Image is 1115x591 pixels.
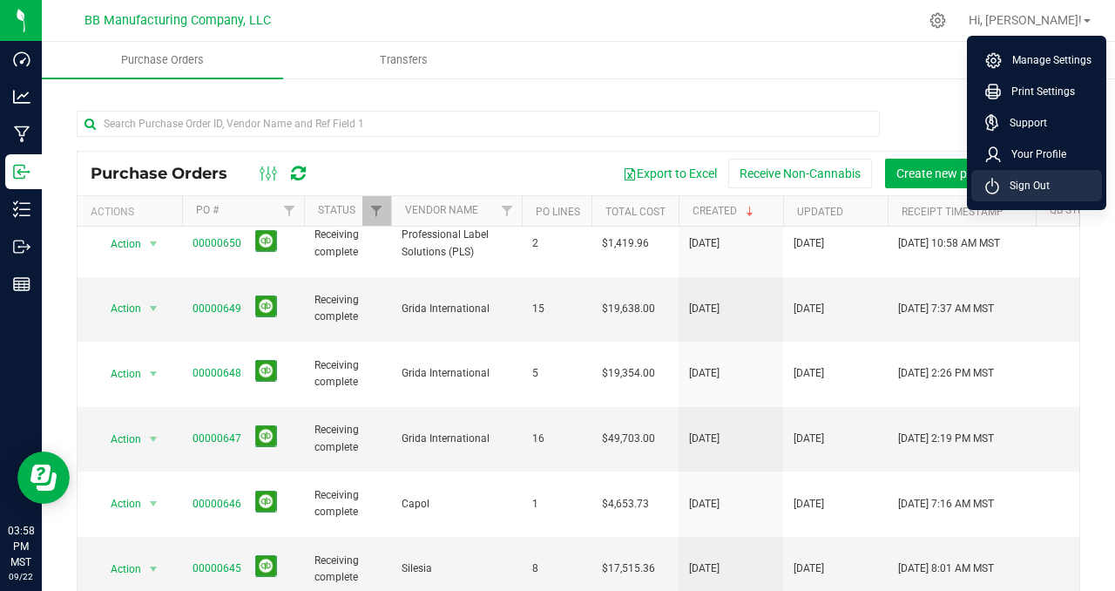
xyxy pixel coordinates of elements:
span: Receiving complete [314,292,381,325]
span: Professional Label Solutions (PLS) [402,227,511,260]
span: select [143,362,165,386]
span: Receiving complete [314,227,381,260]
span: BB Manufacturing Company, LLC [84,13,271,28]
a: Purchase Orders [42,42,283,78]
span: Manage Settings [1002,51,1091,69]
div: Manage settings [927,12,949,29]
button: Receive Non-Cannabis [728,159,872,188]
span: Purchase Orders [91,164,245,183]
span: Action [95,492,142,516]
span: select [143,232,165,256]
span: $17,515.36 [602,560,655,577]
inline-svg: Outbound [13,238,30,255]
a: Filter [362,196,391,226]
a: Created [693,205,757,217]
span: [DATE] [794,496,824,513]
span: Grida International [402,431,511,447]
inline-svg: Inventory [13,200,30,218]
span: [DATE] 7:16 AM MST [898,496,994,513]
span: Action [95,232,142,256]
span: Grida International [402,365,511,382]
a: PO # [196,204,219,216]
span: $1,419.96 [602,235,649,252]
span: [DATE] 2:26 PM MST [898,365,994,382]
span: [DATE] [794,431,824,447]
span: Create new purchase order [896,166,1042,180]
span: Action [95,427,142,452]
a: Receipt Timestamp [902,206,1003,218]
span: [DATE] [794,365,824,382]
span: Sign Out [999,177,1050,194]
span: [DATE] [689,365,720,382]
p: 09/22 [8,570,34,583]
span: 1 [532,496,581,513]
span: 5 [532,365,581,382]
span: $49,703.00 [602,431,655,447]
span: $19,354.00 [602,365,655,382]
a: 00000646 [193,498,241,510]
span: Capol [402,496,511,513]
span: Receiving complete [314,357,381,391]
span: Silesia [402,560,511,577]
a: 00000649 [193,302,241,315]
a: Support [985,114,1095,132]
span: [DATE] 7:37 AM MST [898,301,994,317]
span: Grida International [402,301,511,317]
li: Sign Out [971,170,1102,201]
span: [DATE] [689,496,720,513]
button: Export to Excel [612,159,728,188]
span: [DATE] [689,431,720,447]
span: Hi, [PERSON_NAME]! [969,13,1082,27]
span: $19,638.00 [602,301,655,317]
p: 03:58 PM MST [8,523,34,570]
span: [DATE] 10:58 AM MST [898,235,1000,252]
inline-svg: Manufacturing [13,126,30,143]
span: Receiving complete [314,422,381,455]
span: Print Settings [1001,83,1075,100]
span: $4,653.73 [602,496,649,513]
a: Total Cost [605,206,666,218]
span: Support [999,114,1047,132]
span: select [143,296,165,321]
span: [DATE] 2:19 PM MST [898,431,994,447]
a: Updated [797,206,843,218]
a: 00000645 [193,562,241,574]
span: Transfers [356,52,451,68]
span: Your Profile [1001,146,1066,163]
span: Receiving complete [314,553,381,586]
a: 00000650 [193,237,241,249]
span: 8 [532,560,581,577]
span: Purchase Orders [98,52,227,68]
a: Vendor Name [405,204,478,216]
span: 15 [532,301,581,317]
span: Action [95,557,142,581]
span: [DATE] [794,301,824,317]
input: Search Purchase Order ID, Vendor Name and Ref Field 1 [77,111,880,137]
div: Actions [91,206,175,218]
span: [DATE] [794,560,824,577]
span: select [143,557,165,581]
span: Receiving complete [314,487,381,520]
iframe: Resource center [17,452,70,504]
button: Create new purchase order [885,159,1053,188]
a: 00000647 [193,432,241,445]
inline-svg: Inbound [13,163,30,180]
span: select [143,427,165,452]
span: 2 [532,235,581,252]
span: select [143,492,165,516]
span: [DATE] [689,301,720,317]
span: [DATE] [794,235,824,252]
span: [DATE] [689,235,720,252]
inline-svg: Dashboard [13,51,30,68]
span: Action [95,296,142,321]
inline-svg: Analytics [13,88,30,105]
a: PO Lines [536,206,580,218]
span: [DATE] [689,560,720,577]
a: Status [318,204,355,216]
a: 00000648 [193,367,241,379]
span: [DATE] 8:01 AM MST [898,560,994,577]
a: Filter [275,196,304,226]
a: Transfers [283,42,524,78]
inline-svg: Reports [13,275,30,293]
span: Action [95,362,142,386]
